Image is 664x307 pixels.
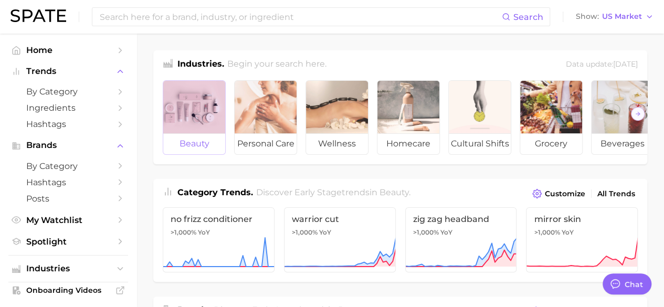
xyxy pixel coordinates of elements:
[597,189,635,198] span: All Trends
[8,83,128,100] a: by Category
[26,264,110,273] span: Industries
[171,228,196,236] span: >1,000%
[8,190,128,207] a: Posts
[177,58,224,72] h1: Industries.
[8,212,128,228] a: My Watchlist
[592,133,654,154] span: beverages
[561,228,573,237] span: YoY
[8,261,128,277] button: Industries
[440,228,452,237] span: YoY
[520,80,583,155] a: grocery
[26,161,110,171] span: by Category
[576,14,599,19] span: Show
[631,107,645,121] button: Scroll Right
[235,133,297,154] span: personal care
[305,80,368,155] a: wellness
[595,187,638,201] a: All Trends
[448,80,511,155] a: cultural shifts
[8,137,128,153] button: Brands
[171,214,267,224] span: no frizz conditioner
[377,80,440,155] a: homecare
[99,8,502,26] input: Search here for a brand, industry, or ingredient
[530,186,588,201] button: Customize
[8,282,128,298] a: Onboarding Videos
[26,119,110,129] span: Hashtags
[545,189,585,198] span: Customize
[227,58,326,72] h2: Begin your search here.
[177,187,253,197] span: Category Trends .
[26,45,110,55] span: Home
[319,228,331,237] span: YoY
[8,116,128,132] a: Hashtags
[10,9,66,22] img: SPATE
[405,207,517,272] a: zig zag headband>1,000% YoY
[256,187,410,197] span: Discover Early Stage trends in .
[413,214,509,224] span: zig zag headband
[26,141,110,150] span: Brands
[8,158,128,174] a: by Category
[513,12,543,22] span: Search
[377,133,439,154] span: homecare
[526,207,638,272] a: mirror skin>1,000% YoY
[566,58,638,72] div: Data update: [DATE]
[292,228,318,236] span: >1,000%
[26,285,110,295] span: Onboarding Videos
[234,80,297,155] a: personal care
[8,100,128,116] a: Ingredients
[8,42,128,58] a: Home
[449,133,511,154] span: cultural shifts
[26,194,110,204] span: Posts
[26,103,110,113] span: Ingredients
[198,228,210,237] span: YoY
[413,228,439,236] span: >1,000%
[306,133,368,154] span: wellness
[26,237,110,247] span: Spotlight
[26,67,110,76] span: Trends
[26,215,110,225] span: My Watchlist
[8,63,128,79] button: Trends
[573,10,656,24] button: ShowUS Market
[534,228,560,236] span: >1,000%
[380,187,409,197] span: beauty
[163,80,226,155] a: beauty
[8,234,128,250] a: Spotlight
[163,207,275,272] a: no frizz conditioner>1,000% YoY
[8,174,128,190] a: Hashtags
[26,87,110,97] span: by Category
[591,80,654,155] a: beverages
[292,214,388,224] span: warrior cut
[26,177,110,187] span: Hashtags
[284,207,396,272] a: warrior cut>1,000% YoY
[163,133,225,154] span: beauty
[520,133,582,154] span: grocery
[602,14,642,19] span: US Market
[534,214,630,224] span: mirror skin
